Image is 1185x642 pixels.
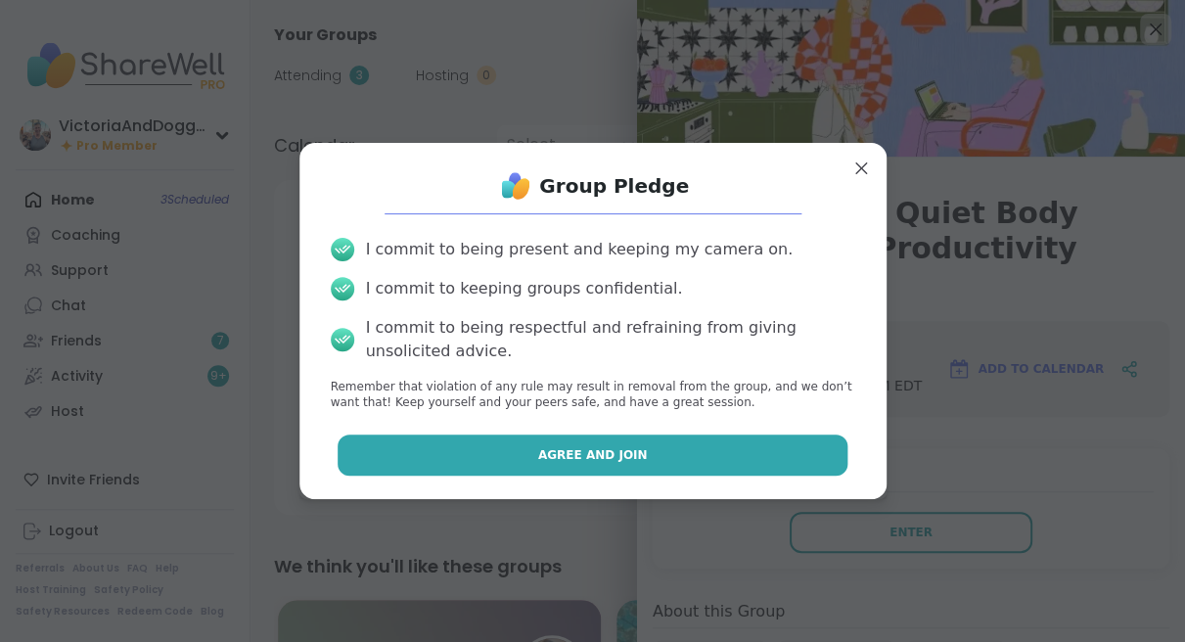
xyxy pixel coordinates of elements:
[538,446,648,464] span: Agree and Join
[539,172,689,200] h1: Group Pledge
[366,277,683,300] div: I commit to keeping groups confidential.
[331,379,855,412] p: Remember that violation of any rule may result in removal from the group, and we don’t want that!...
[338,435,847,476] button: Agree and Join
[366,316,855,363] div: I commit to being respectful and refraining from giving unsolicited advice.
[496,166,535,206] img: ShareWell Logo
[366,238,793,261] div: I commit to being present and keeping my camera on.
